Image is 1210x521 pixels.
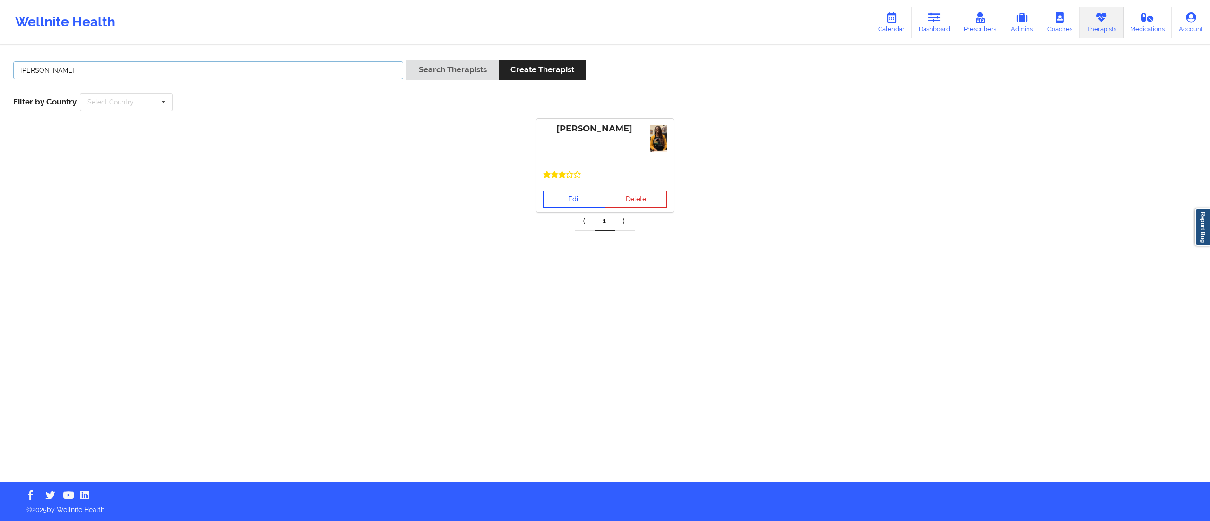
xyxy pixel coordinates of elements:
[871,7,912,38] a: Calendar
[20,498,1190,514] p: © 2025 by Wellnite Health
[543,123,667,134] div: [PERSON_NAME]
[87,99,134,105] div: Select Country
[1172,7,1210,38] a: Account
[575,212,635,231] div: Pagination Navigation
[406,60,498,80] button: Search Therapists
[912,7,957,38] a: Dashboard
[1124,7,1172,38] a: Medications
[1195,208,1210,246] a: Report Bug
[1003,7,1040,38] a: Admins
[615,212,635,231] a: Next item
[499,60,586,80] button: Create Therapist
[543,191,605,208] a: Edit
[1080,7,1124,38] a: Therapists
[13,61,403,79] input: Search Keywords
[957,7,1004,38] a: Prescribers
[575,212,595,231] a: Previous item
[595,212,615,231] a: 1
[1040,7,1080,38] a: Coaches
[13,97,77,106] span: Filter by Country
[605,191,667,208] button: Delete
[650,125,667,152] img: FkdBXoO57cNV45hU6C2F780but_Wg16qxHD-1K9pZ78.jpeg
